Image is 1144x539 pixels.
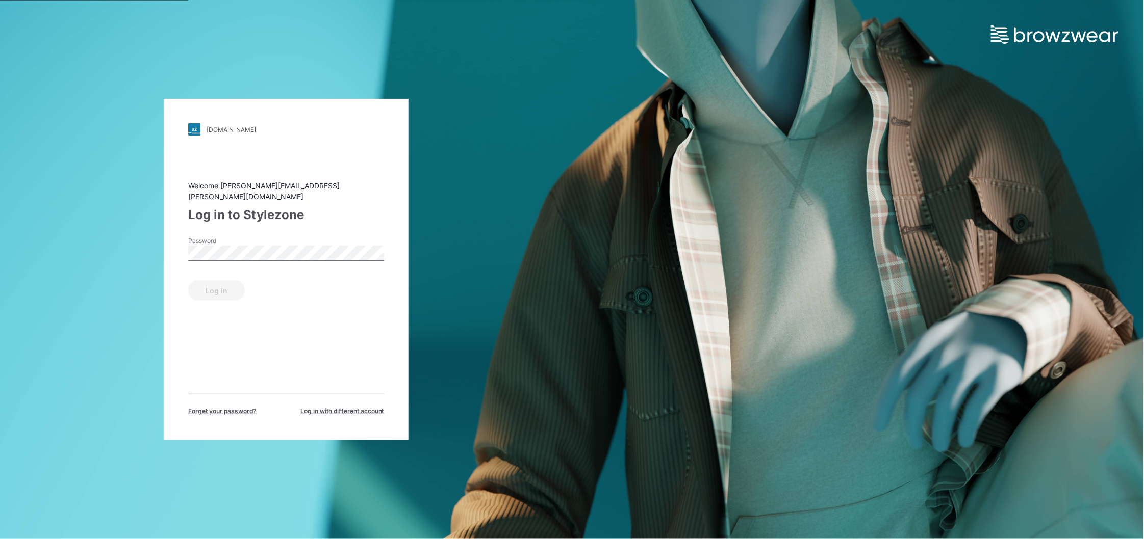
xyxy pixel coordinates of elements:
[207,126,256,133] div: [DOMAIN_NAME]
[188,236,260,246] label: Password
[188,180,384,202] div: Welcome [PERSON_NAME][EMAIL_ADDRESS][PERSON_NAME][DOMAIN_NAME]
[188,206,384,224] div: Log in to Stylezone
[300,407,384,416] span: Log in with different account
[188,407,257,416] span: Forget your password?
[188,123,200,136] img: stylezone-logo.562084cfcfab977791bfbf7441f1a819.svg
[188,123,384,136] a: [DOMAIN_NAME]
[991,25,1118,44] img: browzwear-logo.e42bd6dac1945053ebaf764b6aa21510.svg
